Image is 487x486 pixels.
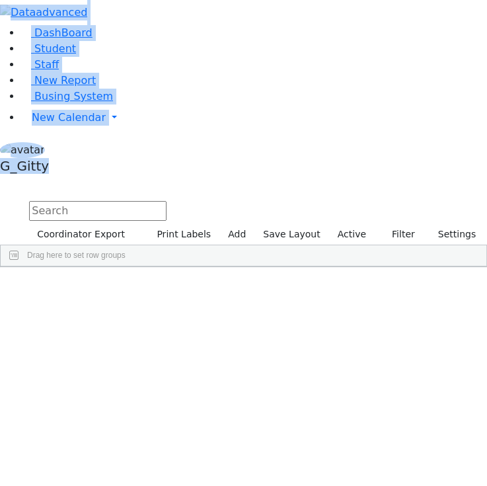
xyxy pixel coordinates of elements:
a: New Calendar [21,104,487,131]
button: Settings [421,224,482,245]
button: Coordinator Export [28,224,131,245]
input: Search [29,201,167,221]
button: Print Labels [141,224,217,245]
label: Active [332,224,372,245]
span: Staff [34,58,59,71]
a: DashBoard [21,26,93,39]
a: Busing System [21,90,113,102]
span: New Report [34,74,96,87]
span: New Calendar [32,111,106,124]
span: Busing System [34,90,113,102]
span: DashBoard [34,26,93,39]
span: Drag here to set row groups [27,251,126,260]
button: Filter [375,224,421,245]
a: Student [21,42,76,55]
a: Add [222,224,252,245]
button: Save Layout [257,224,326,245]
a: New Report [21,74,96,87]
span: Student [34,42,76,55]
a: Staff [21,58,59,71]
